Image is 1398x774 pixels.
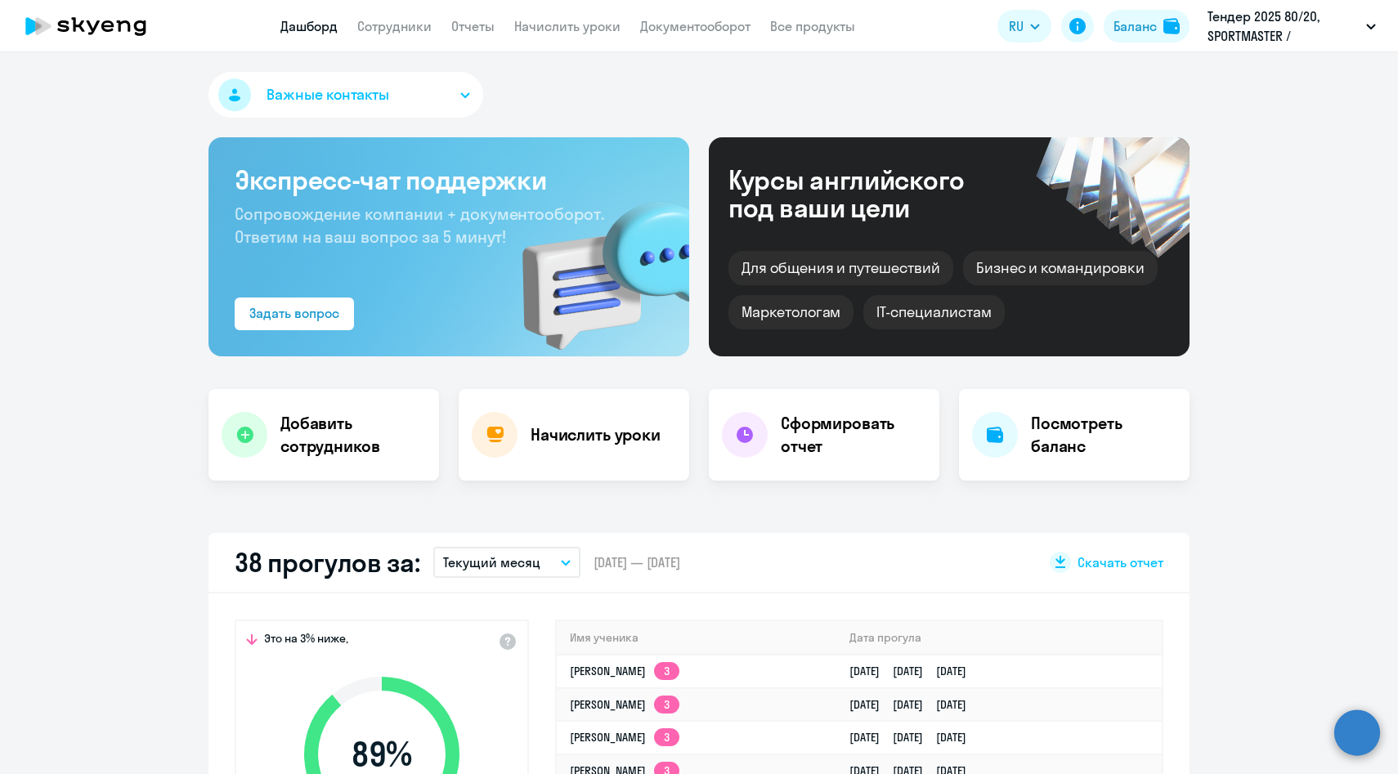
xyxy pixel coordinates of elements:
span: Это на 3% ниже, [264,631,348,651]
span: [DATE] — [DATE] [594,553,680,571]
th: Дата прогула [836,621,1162,655]
app-skyeng-badge: 3 [654,696,679,714]
a: [PERSON_NAME]3 [570,730,679,745]
a: [DATE][DATE][DATE] [849,697,979,712]
div: Баланс [1113,16,1157,36]
button: Текущий месяц [433,547,580,578]
div: IT-специалистам [863,295,1004,329]
button: RU [997,10,1051,43]
span: 89 % [288,735,476,774]
span: Важные контакты [267,84,389,105]
span: Сопровождение компании + документооборот. Ответим на ваш вопрос за 5 минут! [235,204,604,247]
img: bg-img [499,172,689,356]
a: Начислить уроки [514,18,621,34]
a: Все продукты [770,18,855,34]
a: [DATE][DATE][DATE] [849,730,979,745]
app-skyeng-badge: 3 [654,728,679,746]
p: Тендер 2025 80/20, SPORTMASTER / Спортмастер [1208,7,1360,46]
button: Балансbalance [1104,10,1190,43]
div: Задать вопрос [249,303,339,323]
a: Отчеты [451,18,495,34]
p: Текущий месяц [443,553,540,572]
h4: Сформировать отчет [781,412,926,458]
app-skyeng-badge: 3 [654,662,679,680]
h4: Начислить уроки [531,423,661,446]
button: Тендер 2025 80/20, SPORTMASTER / Спортмастер [1199,7,1384,46]
h4: Посмотреть баланс [1031,412,1176,458]
a: [PERSON_NAME]3 [570,697,679,712]
img: balance [1163,18,1180,34]
span: RU [1009,16,1024,36]
div: Для общения и путешествий [728,251,953,285]
a: [PERSON_NAME]3 [570,664,679,678]
a: Документооборот [640,18,751,34]
h3: Экспресс-чат поддержки [235,163,663,196]
th: Имя ученика [557,621,836,655]
span: Скачать отчет [1078,553,1163,571]
div: Маркетологам [728,295,854,329]
button: Важные контакты [208,72,483,118]
div: Бизнес и командировки [963,251,1158,285]
a: Сотрудники [357,18,432,34]
a: [DATE][DATE][DATE] [849,664,979,678]
h4: Добавить сотрудников [280,412,426,458]
div: Курсы английского под ваши цели [728,166,1008,221]
a: Дашборд [280,18,338,34]
button: Задать вопрос [235,298,354,330]
h2: 38 прогулов за: [235,546,420,579]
